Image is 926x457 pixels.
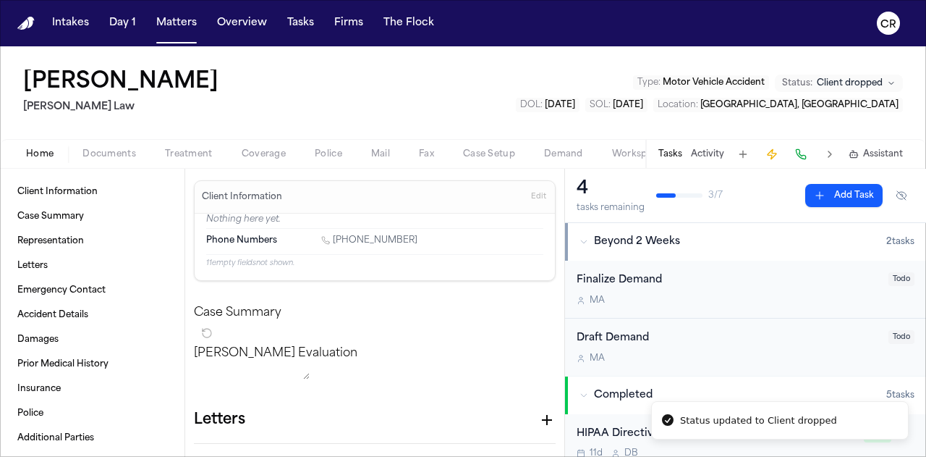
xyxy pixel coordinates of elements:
[762,144,782,164] button: Create Immediate Task
[637,78,660,87] span: Type :
[658,148,682,160] button: Tasks
[585,98,647,112] button: Edit SOL: 2027-06-13
[12,353,173,376] a: Prior Medical History
[653,98,903,112] button: Edit Location: Los Angeles, CA
[791,144,811,164] button: Make a Call
[565,223,926,261] button: Beyond 2 Weeks2tasks
[691,148,724,160] button: Activity
[12,377,173,401] a: Insurance
[194,408,245,432] h1: Letters
[590,101,611,109] span: SOL :
[12,328,173,351] a: Damages
[12,180,173,204] a: Client Information
[516,98,579,112] button: Edit DOL: 2025-06-13
[590,353,605,364] span: M A
[26,148,54,160] span: Home
[577,426,855,443] div: HIPAA Directive
[594,388,653,403] span: Completed
[590,295,605,306] span: M A
[206,258,543,269] p: 11 empty fields not shown.
[194,304,556,322] h2: Case Summary
[863,148,903,160] span: Assistant
[23,70,218,96] h1: [PERSON_NAME]
[242,148,286,160] span: Coverage
[886,390,914,401] span: 5 task s
[733,144,753,164] button: Add Task
[23,98,224,116] h2: [PERSON_NAME] Law
[206,214,543,228] p: Nothing here yet.
[888,330,914,344] span: Todo
[315,148,342,160] span: Police
[12,205,173,228] a: Case Summary
[150,10,203,36] button: Matters
[565,261,926,319] div: Open task: Finalize Demand
[544,148,583,160] span: Demand
[708,190,723,201] span: 3 / 7
[17,17,35,30] img: Finch Logo
[888,272,914,286] span: Todo
[613,101,643,109] span: [DATE]
[663,78,765,87] span: Motor Vehicle Accident
[775,75,903,92] button: Change status from Client dropped
[12,279,173,302] a: Emergency Contact
[577,330,880,347] div: Draft Demand
[545,101,575,109] span: [DATE]
[527,185,551,209] button: Edit
[565,377,926,414] button: Completed5tasks
[12,254,173,277] a: Letters
[82,148,136,160] span: Documents
[612,148,668,160] span: Workspaces
[565,319,926,376] div: Open task: Draft Demand
[633,75,769,90] button: Edit Type: Motor Vehicle Accident
[103,10,142,36] button: Day 1
[577,272,880,289] div: Finalize Demand
[12,402,173,425] a: Police
[886,236,914,248] span: 2 task s
[849,148,903,160] button: Assistant
[378,10,440,36] button: The Flock
[658,101,698,109] span: Location :
[782,77,812,89] span: Status:
[328,10,369,36] button: Firms
[17,17,35,30] a: Home
[321,235,417,246] a: Call 1 (719) 659-8439
[594,235,680,249] span: Beyond 2 Weeks
[371,148,390,160] span: Mail
[577,202,645,214] div: tasks remaining
[23,70,218,96] button: Edit matter name
[199,191,285,203] h3: Client Information
[46,10,95,36] button: Intakes
[12,230,173,253] a: Representation
[165,148,213,160] span: Treatment
[206,235,277,246] span: Phone Numbers
[419,148,434,160] span: Fax
[194,345,556,362] p: [PERSON_NAME] Evaluation
[888,184,914,207] button: Hide completed tasks (⌘⇧H)
[211,10,273,36] button: Overview
[700,101,899,109] span: [GEOGRAPHIC_DATA], [GEOGRAPHIC_DATA]
[12,303,173,327] a: Accident Details
[577,177,645,201] div: 4
[817,77,883,89] span: Client dropped
[281,10,320,36] button: Tasks
[805,184,883,207] button: Add Task
[463,148,515,160] span: Case Setup
[520,101,543,109] span: DOL :
[12,427,173,450] a: Additional Parties
[680,414,837,428] div: Status updated to Client dropped
[531,192,546,202] span: Edit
